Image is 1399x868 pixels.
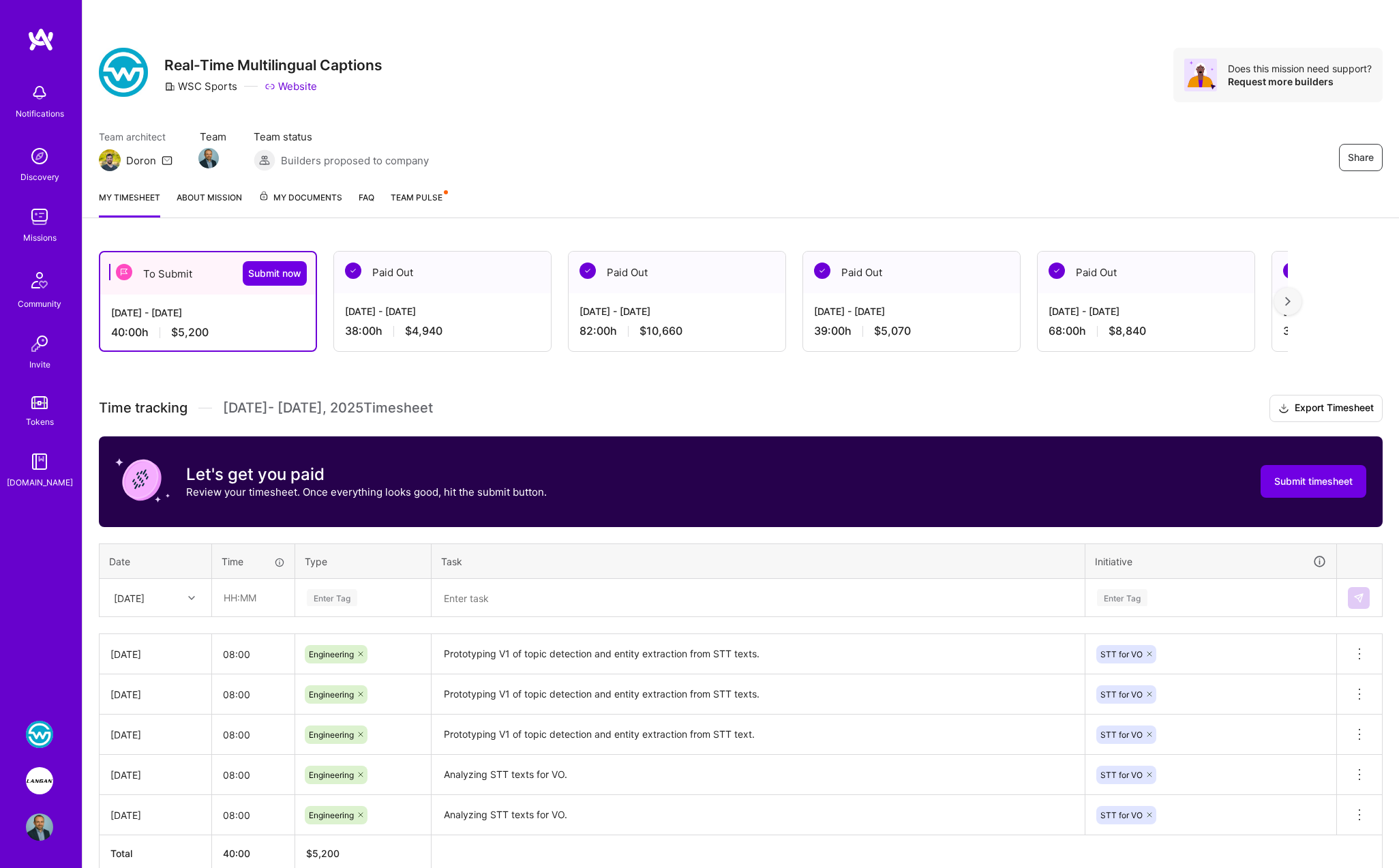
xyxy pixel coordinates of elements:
[433,635,1083,673] textarea: Prototyping V1 of topic detection and entity extraction from STT texts.
[7,475,73,490] div: [DOMAIN_NAME]
[99,130,172,144] span: Team architect
[18,297,61,311] div: Community
[126,153,156,168] div: Doron
[100,543,212,579] th: Date
[1100,689,1143,700] span: STT for VO
[1348,151,1374,164] span: Share
[213,580,294,616] input: HH:MM
[580,263,596,279] img: Paid Out
[309,730,354,740] span: Engineering
[306,848,340,859] span: $ 5,200
[1049,263,1065,279] img: Paid Out
[164,81,175,92] i: icon CompanyGray
[223,400,433,417] span: [DATE] - [DATE] , 2025 Timesheet
[814,263,830,279] img: Paid Out
[22,813,57,841] a: User Avatar
[23,264,56,297] img: Community
[334,252,551,293] div: Paid Out
[114,590,145,605] div: [DATE]
[212,757,295,793] input: HH:MM
[116,264,132,280] img: To Submit
[26,448,53,475] img: guide book
[433,756,1083,794] textarea: Analyzing STT texts for VO.
[186,485,547,499] p: Review your timesheet. Once everything looks good, hit the submit button.
[569,252,785,293] div: Paid Out
[171,325,209,340] span: $5,200
[212,676,295,713] input: HH:MM
[222,554,285,569] div: Time
[16,106,64,121] div: Notifications
[640,324,682,338] span: $10,660
[212,797,295,833] input: HH:MM
[405,324,442,338] span: $4,940
[212,636,295,672] input: HH:MM
[433,676,1083,713] textarea: Prototyping V1 of topic detection and entity extraction from STT texts.
[20,170,59,184] div: Discovery
[1097,587,1147,608] div: Enter Tag
[1274,475,1353,488] span: Submit timesheet
[164,57,382,74] h3: Real-Time Multilingual Captions
[26,79,53,106] img: bell
[23,230,57,245] div: Missions
[1100,810,1143,820] span: STT for VO
[309,649,354,659] span: Engineering
[309,770,354,780] span: Engineering
[1228,62,1372,75] div: Does this mission need support?
[1038,252,1254,293] div: Paid Out
[345,304,540,318] div: [DATE] - [DATE]
[1353,593,1364,603] img: Submit
[186,464,547,485] h3: Let's get you paid
[265,79,317,93] a: Website
[111,305,305,320] div: [DATE] - [DATE]
[1283,263,1299,279] img: Paid Out
[1261,465,1366,498] button: Submit timesheet
[295,543,432,579] th: Type
[110,808,200,822] div: [DATE]
[309,689,354,700] span: Engineering
[99,190,160,218] a: My timesheet
[162,155,172,166] i: icon Mail
[99,400,187,417] span: Time tracking
[177,190,242,218] a: About Mission
[22,721,57,748] a: WSC Sports: Real-Time Multilingual Captions
[27,27,55,52] img: logo
[1339,144,1383,171] button: Share
[281,153,429,168] span: Builders proposed to company
[433,716,1083,753] textarea: Prototyping V1 of topic detection and entity extraction from STT text.
[188,595,195,601] i: icon Chevron
[248,267,301,280] span: Submit now
[814,324,1009,338] div: 39:00 h
[26,721,53,748] img: WSC Sports: Real-Time Multilingual Captions
[29,357,50,372] div: Invite
[1228,75,1372,88] div: Request more builders
[99,149,121,171] img: Team Architect
[26,330,53,357] img: Invite
[198,148,219,168] img: Team Member Avatar
[110,768,200,782] div: [DATE]
[1278,402,1289,416] i: icon Download
[164,79,237,93] div: WSC Sports
[1100,730,1143,740] span: STT for VO
[22,767,57,794] a: Langan: AI-Copilot for Environmental Site Assessment
[258,190,342,218] a: My Documents
[110,647,200,661] div: [DATE]
[212,717,295,753] input: HH:MM
[1100,649,1143,659] span: STT for VO
[1109,324,1146,338] span: $8,840
[1285,297,1291,306] img: right
[1100,770,1143,780] span: STT for VO
[26,143,53,170] img: discovery
[200,130,226,144] span: Team
[1095,554,1327,569] div: Initiative
[110,728,200,742] div: [DATE]
[254,130,429,144] span: Team status
[814,304,1009,318] div: [DATE] - [DATE]
[26,203,53,230] img: teamwork
[345,324,540,338] div: 38:00 h
[307,587,357,608] div: Enter Tag
[100,252,316,295] div: To Submit
[1049,324,1244,338] div: 68:00 h
[26,767,53,794] img: Langan: AI-Copilot for Environmental Site Assessment
[580,324,774,338] div: 82:00 h
[1184,59,1217,91] img: Avatar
